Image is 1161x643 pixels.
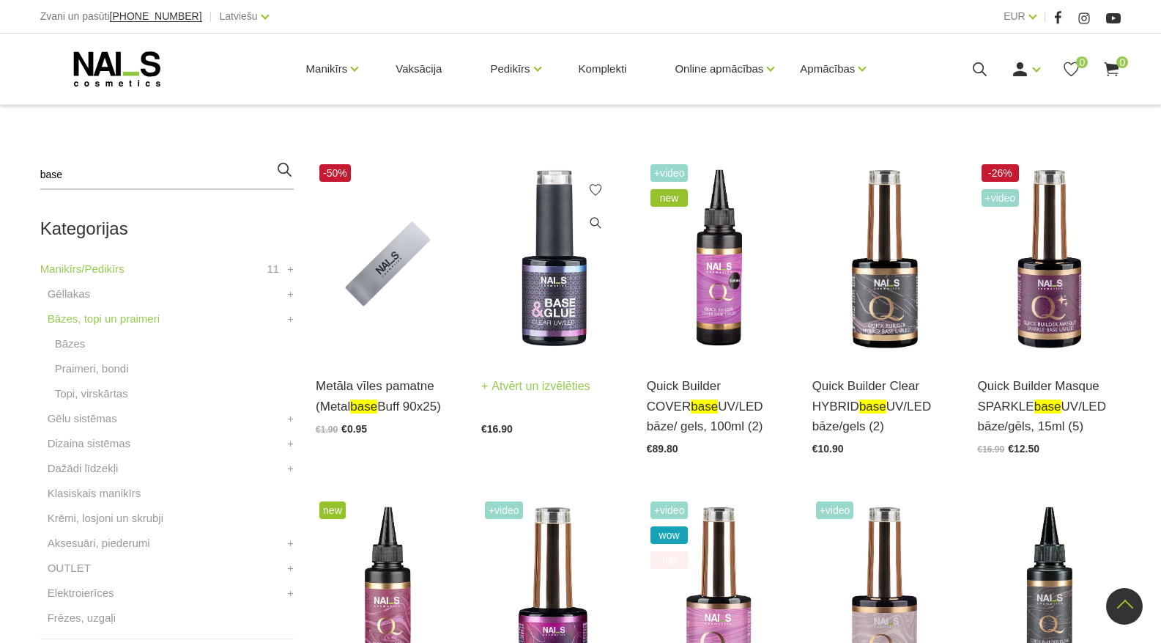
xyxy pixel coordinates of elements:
span: +Video [650,501,689,519]
a: Quick Builder Masque SPARKLEbaseUV/LED bāze/gēls, 15ml (5) [978,376,1121,436]
span: +Video [650,164,689,182]
a: Praimeri, bondi [55,360,129,378]
a: + [287,310,294,328]
span: +Video [485,501,523,519]
a: + [287,559,294,577]
a: Dažādi līdzekļi [48,460,119,477]
a: Dizaina sistēmas [48,435,130,452]
a: Quick Builder COVERbaseUV/LED bāze/ gels, 100ml (2) [647,376,790,436]
a: 0 [1062,60,1080,78]
span: base [691,400,718,414]
a: Gēllakas [48,285,90,303]
a: + [287,260,294,278]
img: Līme tipšiem un bāze naga pārklājumam – 2in1. Inovatīvs produkts! Izmantojams kā līme tipšu pielī... [481,161,625,358]
a: Aksesuāri, piederumi [48,534,150,552]
a: + [287,534,294,552]
span: +Video [982,189,1020,207]
span: €89.80 [647,443,678,455]
span: wow [650,526,689,544]
a: Pedikīrs [490,40,530,98]
a: Online apmācības [675,40,763,98]
a: Krēmi, losjoni un skrubji [48,510,163,527]
a: Elektroierīces [48,584,114,602]
a: EUR [1004,7,1025,25]
a: Vaksācija [384,34,453,104]
a: Gēlu sistēmas [48,410,117,427]
h2: Kategorijas [40,219,294,238]
span: base [1034,400,1061,414]
a: Klasiskais manikīrs [48,485,141,502]
a: Quick Builder Clear HYBRIDbaseUV/LED bāze/gels (2) [812,376,956,436]
span: 0 [1076,56,1088,68]
span: -26% [982,164,1020,182]
a: Manikīrs [306,40,348,98]
a: 0 [1102,60,1121,78]
span: top [650,551,689,569]
img: METĀLA VĪĻU PAMATNESVeidi:- 180 x 28 mm (Half Moon)- 90 x 25 mm (Straight Buff)- “Taisnā”, 12x13m... [316,161,459,358]
div: Zvani un pasūti [40,7,202,26]
img: Klientu iemīļotajai Rubber bāzei esam mainījuši nosaukumu uz Quick Builder Clear HYBRID Base UV/L... [812,161,956,358]
span: €16.90 [978,444,1005,455]
span: €1.90 [316,425,338,435]
a: + [287,435,294,452]
span: base [859,400,886,414]
span: base [350,400,377,414]
span: new [650,189,689,207]
a: Manikīrs/Pedikīrs [40,260,125,278]
a: [PHONE_NUMBER] [110,11,202,22]
a: Atvērt un izvēlēties [481,376,590,397]
a: Metāla vīles pamatne (MetalbaseBuff 90x25) [316,376,459,416]
img: Maskējoša, viegli mirdzoša bāze/gels. Unikāls produkts ar daudz izmantošanas iespējām: •Bāze gell... [978,161,1121,358]
a: Komplekti [567,34,639,104]
a: OUTLET [48,559,91,577]
a: Bāzes [55,335,86,353]
a: Latviešu [220,7,258,25]
input: Meklēt produktus ... [40,161,294,190]
a: Bāzes, topi un praimeri [48,310,160,328]
img: Šī brīža iemīlētākais produkts, kas nepieviļ nevienu meistaru.Perfektas noturības kamuflāžas bāze... [647,161,790,358]
span: | [1044,7,1047,26]
a: + [287,584,294,602]
a: Topi, virskārtas [55,385,128,403]
span: new [319,501,346,519]
span: [PHONE_NUMBER] [110,10,202,22]
span: 0 [1116,56,1128,68]
a: + [287,410,294,427]
span: €16.90 [481,423,513,435]
span: €0.95 [341,423,367,435]
span: €12.50 [1008,443,1039,455]
span: | [209,7,212,26]
span: -50% [319,164,351,182]
a: Apmācības [800,40,855,98]
a: + [287,285,294,303]
a: + [287,460,294,477]
a: Frēzes, uzgaļi [48,609,116,627]
span: 11 [267,260,279,278]
span: +Video [816,501,854,519]
span: €10.90 [812,443,844,455]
